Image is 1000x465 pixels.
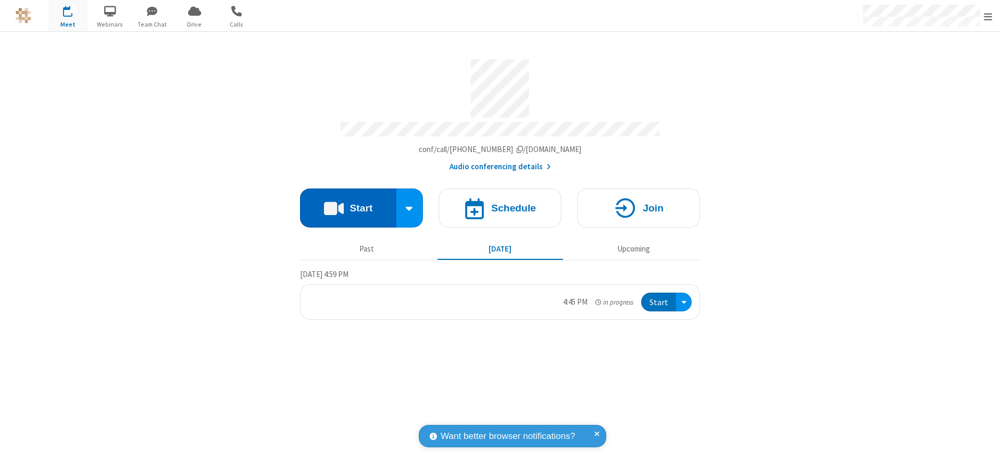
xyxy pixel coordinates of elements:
[419,144,582,154] span: Copy my meeting room link
[641,293,676,312] button: Start
[438,239,563,259] button: [DATE]
[396,188,423,228] div: Start conference options
[91,20,130,29] span: Webinars
[304,239,430,259] button: Past
[643,203,664,213] h4: Join
[595,297,633,307] em: in progress
[676,293,692,312] div: Open menu
[577,188,700,228] button: Join
[441,430,575,443] span: Want better browser notifications?
[175,20,214,29] span: Drive
[439,188,561,228] button: Schedule
[16,8,31,23] img: QA Selenium DO NOT DELETE OR CHANGE
[217,20,256,29] span: Calls
[563,296,587,308] div: 4:45 PM
[48,20,87,29] span: Meet
[70,6,77,14] div: 1
[300,269,348,279] span: [DATE] 4:59 PM
[300,268,700,320] section: Today's Meetings
[491,203,536,213] h4: Schedule
[419,144,582,156] button: Copy my meeting room linkCopy my meeting room link
[571,239,696,259] button: Upcoming
[300,188,396,228] button: Start
[133,20,172,29] span: Team Chat
[449,161,551,173] button: Audio conferencing details
[349,203,372,213] h4: Start
[974,438,992,458] iframe: Chat
[300,52,700,173] section: Account details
